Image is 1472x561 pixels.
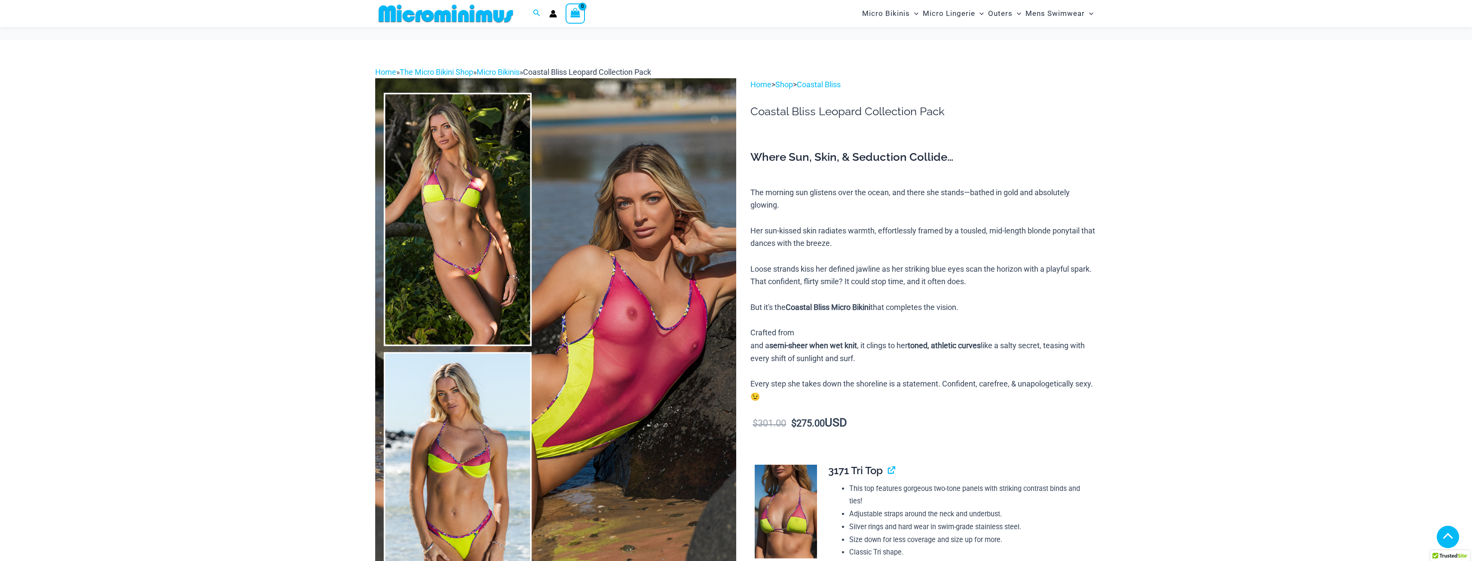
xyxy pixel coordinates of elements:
h3: Where Sun, Skin, & Seduction Collide… [750,150,1097,165]
span: Menu Toggle [910,3,918,25]
span: Outers [988,3,1013,25]
span: » » » [375,67,651,77]
li: Adjustable straps around the neck and underbust. [849,508,1090,521]
b: toned, athletic curves [908,341,981,350]
p: > > [750,78,1097,91]
a: Coastal Bliss [797,80,841,89]
h1: Coastal Bliss Leopard Collection Pack [750,105,1097,118]
span: $ [753,418,758,429]
li: Silver rings and hard wear in swim-grade stainless steel. [849,521,1090,533]
bdi: 301.00 [753,418,786,429]
li: Size down for less coverage and size up for more. [849,533,1090,546]
span: Coastal Bliss Leopard Collection Pack [523,67,651,77]
div: and a , it clings to her like a salty secret, teasing with every shift of sunlight and surf. Ever... [750,339,1097,403]
a: Account icon link [549,10,557,18]
span: Mens Swimwear [1025,3,1085,25]
a: Micro LingerieMenu ToggleMenu Toggle [921,3,986,25]
a: Mens SwimwearMenu ToggleMenu Toggle [1023,3,1096,25]
span: Micro Bikinis [862,3,910,25]
img: MM SHOP LOGO FLAT [375,4,517,23]
a: Shop [775,80,793,89]
p: USD [750,417,1097,430]
a: Home [375,67,396,77]
b: semi-sheer when wet knit [769,341,857,350]
p: The morning sun glistens over the ocean, and there she stands—bathed in gold and absolutely glowi... [750,186,1097,403]
bdi: 275.00 [791,418,825,429]
span: Menu Toggle [1013,3,1021,25]
li: This top features gorgeous two-tone panels with striking contrast binds and ties! [849,482,1090,508]
a: Home [750,80,771,89]
nav: Site Navigation [859,1,1097,26]
a: The Micro Bikini Shop [400,67,473,77]
span: 3171 Tri Top [828,464,883,477]
a: Micro BikinisMenu ToggleMenu Toggle [860,3,921,25]
a: OutersMenu ToggleMenu Toggle [986,3,1023,25]
span: Menu Toggle [1085,3,1093,25]
span: Menu Toggle [975,3,984,25]
img: Coastal Bliss Leopard Sunset 3171 Tri Top [755,465,817,558]
a: View Shopping Cart, empty [566,3,585,23]
a: Micro Bikinis [477,67,520,77]
b: Coastal Bliss Micro Bikini [786,303,870,312]
span: Micro Lingerie [923,3,975,25]
span: $ [791,418,796,429]
a: Search icon link [533,8,541,19]
li: Classic Tri shape. [849,546,1090,559]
